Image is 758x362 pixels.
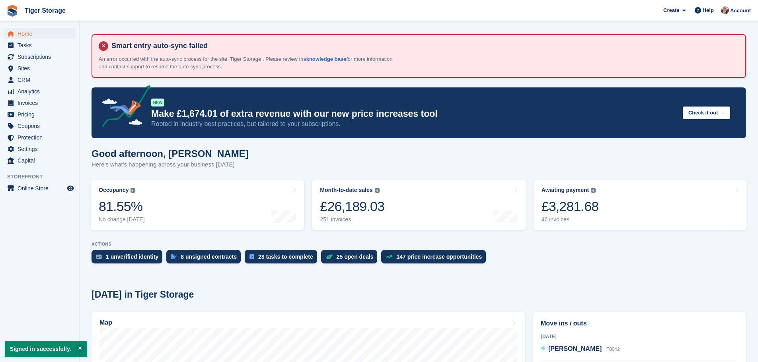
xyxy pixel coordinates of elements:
[4,109,75,120] a: menu
[18,120,65,132] span: Coupons
[92,160,249,169] p: Here's what's happening across your business [DATE]
[4,132,75,143] a: menu
[721,6,729,14] img: Becky Martin
[7,173,79,181] span: Storefront
[4,86,75,97] a: menu
[99,55,397,71] p: An error occurred with the auto-sync process for the site: Tiger Storage . Please review the for ...
[4,28,75,39] a: menu
[541,319,739,328] h2: Move ins / outs
[534,180,747,230] a: Awaiting payment £3,281.68 46 invoices
[4,120,75,132] a: menu
[106,254,158,260] div: 1 unverified identity
[683,106,730,120] button: Check it out →
[18,86,65,97] span: Analytics
[591,188,596,193] img: icon-info-grey-7440780725fd019a000dd9b08b2336e03edf1995a4989e88bcd33f0948082b44.svg
[21,4,69,17] a: Tiger Storage
[548,345,602,352] span: [PERSON_NAME]
[4,40,75,51] a: menu
[386,255,392,258] img: price_increase_opportunities-93ffe204e8149a01c8c9dc8f82e8f89637d9d84a8eef4429ea346261dce0b2c0.svg
[245,250,321,267] a: 28 tasks to complete
[542,198,599,215] div: £3,281.68
[99,319,112,326] h2: Map
[92,289,194,300] h2: [DATE] in Tiger Storage
[312,180,525,230] a: Month-to-date sales £26,189.03 251 invoices
[326,254,333,259] img: deal-1b604bf984904fb50ccaf53a9ad4b4a5d6e5aea283cecdc64d6e3604feb123c2.svg
[4,51,75,62] a: menu
[99,187,129,194] div: Occupancy
[4,97,75,108] a: menu
[99,198,145,215] div: 81.55%
[542,216,599,223] div: 46 invoices
[95,85,151,130] img: price-adjustments-announcement-icon-8257ccfd72463d97f412b2fc003d46551f7dbcb40ab6d574587a9cd5c0d94...
[131,188,135,193] img: icon-info-grey-7440780725fd019a000dd9b08b2336e03edf1995a4989e88bcd33f0948082b44.svg
[306,56,346,62] a: knowledge base
[4,74,75,85] a: menu
[663,6,679,14] span: Create
[249,254,254,259] img: task-75834270c22a3079a89374b754ae025e5fb1db73e45f91037f5363f120a921f8.svg
[18,183,65,194] span: Online Store
[91,180,304,230] a: Occupancy 81.55% No change [DATE]
[18,155,65,166] span: Capital
[18,74,65,85] span: CRM
[258,254,313,260] div: 28 tasks to complete
[18,143,65,155] span: Settings
[4,183,75,194] a: menu
[321,250,382,267] a: 25 open deals
[171,254,177,259] img: contract_signature_icon-13c848040528278c33f63329250d36e43548de30e8caae1d1a13099fd9432cc5.svg
[541,333,739,340] div: [DATE]
[92,148,249,159] h1: Good afternoon, [PERSON_NAME]
[166,250,245,267] a: 8 unsigned contracts
[4,63,75,74] a: menu
[18,40,65,51] span: Tasks
[337,254,374,260] div: 25 open deals
[96,254,102,259] img: verify_identity-adf6edd0f0f0b5bbfe63781bf79b02c33cf7c696d77639b501bdc392416b5a36.svg
[181,254,237,260] div: 8 unsigned contracts
[730,7,751,15] span: Account
[4,155,75,166] a: menu
[108,41,739,50] h4: Smart entry auto-sync failed
[151,120,676,128] p: Rooted in industry best practices, but tailored to your subscriptions.
[151,99,164,106] div: NEW
[18,109,65,120] span: Pricing
[5,341,87,357] p: Signed in successfully.
[396,254,482,260] div: 147 price increase opportunities
[320,216,384,223] div: 251 invoices
[320,198,384,215] div: £26,189.03
[703,6,714,14] span: Help
[18,132,65,143] span: Protection
[381,250,490,267] a: 147 price increase opportunities
[6,5,18,17] img: stora-icon-8386f47178a22dfd0bd8f6a31ec36ba5ce8667c1dd55bd0f319d3a0aa187defe.svg
[18,63,65,74] span: Sites
[542,187,589,194] div: Awaiting payment
[92,250,166,267] a: 1 unverified identity
[18,97,65,108] span: Invoices
[18,28,65,39] span: Home
[4,143,75,155] a: menu
[18,51,65,62] span: Subscriptions
[375,188,380,193] img: icon-info-grey-7440780725fd019a000dd9b08b2336e03edf1995a4989e88bcd33f0948082b44.svg
[99,216,145,223] div: No change [DATE]
[541,344,620,354] a: [PERSON_NAME] F0042
[66,184,75,193] a: Preview store
[92,242,746,247] p: ACTIONS
[606,347,620,352] span: F0042
[151,108,676,120] p: Make £1,674.01 of extra revenue with our new price increases tool
[320,187,372,194] div: Month-to-date sales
